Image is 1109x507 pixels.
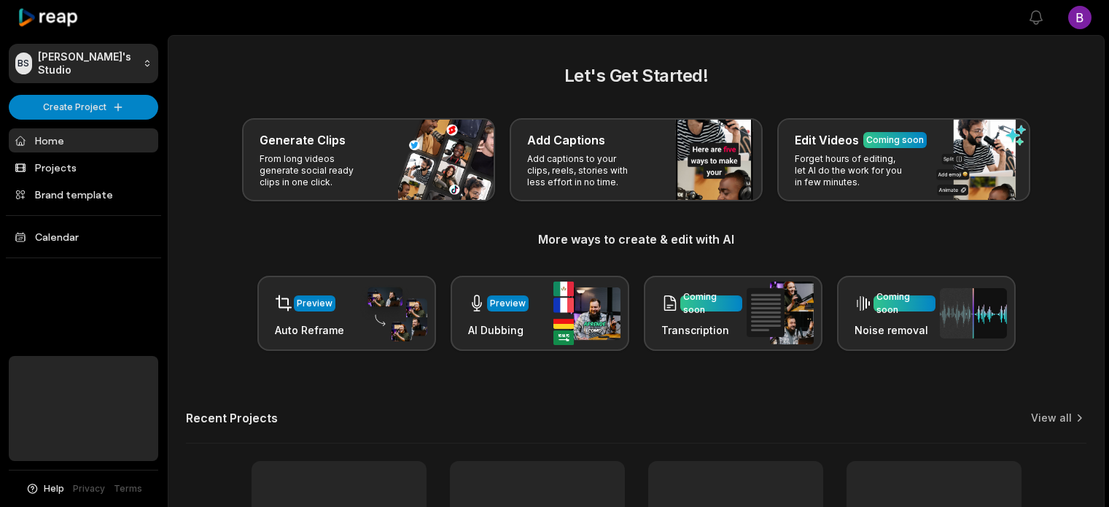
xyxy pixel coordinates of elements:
[9,182,158,206] a: Brand template
[553,282,620,345] img: ai_dubbing.png
[186,63,1086,89] h2: Let's Get Started!
[297,297,332,310] div: Preview
[1031,411,1072,425] a: View all
[44,482,64,495] span: Help
[795,131,859,149] h3: Edit Videos
[683,290,739,317] div: Coming soon
[876,290,933,317] div: Coming soon
[114,482,142,495] a: Terms
[15,53,32,74] div: BS
[260,153,373,188] p: From long videos generate social ready clips in one click.
[940,288,1007,338] img: noise_removal.png
[9,95,158,120] button: Create Project
[661,322,742,338] h3: Transcription
[360,285,427,342] img: auto_reframe.png
[38,50,137,77] p: [PERSON_NAME]'s Studio
[527,131,605,149] h3: Add Captions
[866,133,924,147] div: Coming soon
[186,411,278,425] h2: Recent Projects
[795,153,908,188] p: Forget hours of editing, let AI do the work for you in few minutes.
[275,322,344,338] h3: Auto Reframe
[747,282,814,344] img: transcription.png
[26,482,64,495] button: Help
[9,225,158,249] a: Calendar
[855,322,935,338] h3: Noise removal
[73,482,105,495] a: Privacy
[527,153,640,188] p: Add captions to your clips, reels, stories with less effort in no time.
[468,322,529,338] h3: AI Dubbing
[9,155,158,179] a: Projects
[9,128,158,152] a: Home
[186,231,1086,248] h3: More ways to create & edit with AI
[490,297,526,310] div: Preview
[260,131,346,149] h3: Generate Clips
